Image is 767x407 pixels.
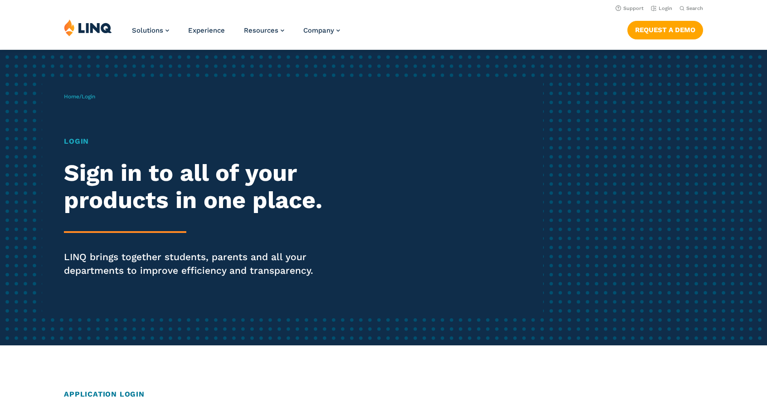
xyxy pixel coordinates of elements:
[82,93,95,100] span: Login
[686,5,703,11] span: Search
[244,26,278,34] span: Resources
[188,26,225,34] a: Experience
[64,250,359,277] p: LINQ brings together students, parents and all your departments to improve efficiency and transpa...
[64,93,79,100] a: Home
[64,389,703,400] h2: Application Login
[651,5,672,11] a: Login
[132,26,163,34] span: Solutions
[680,5,703,12] button: Open Search Bar
[64,93,95,100] span: /
[244,26,284,34] a: Resources
[627,21,703,39] a: Request a Demo
[64,160,359,214] h2: Sign in to all of your products in one place.
[303,26,340,34] a: Company
[64,136,359,147] h1: Login
[616,5,644,11] a: Support
[303,26,334,34] span: Company
[132,19,340,49] nav: Primary Navigation
[64,19,112,36] img: LINQ | K‑12 Software
[627,19,703,39] nav: Button Navigation
[132,26,169,34] a: Solutions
